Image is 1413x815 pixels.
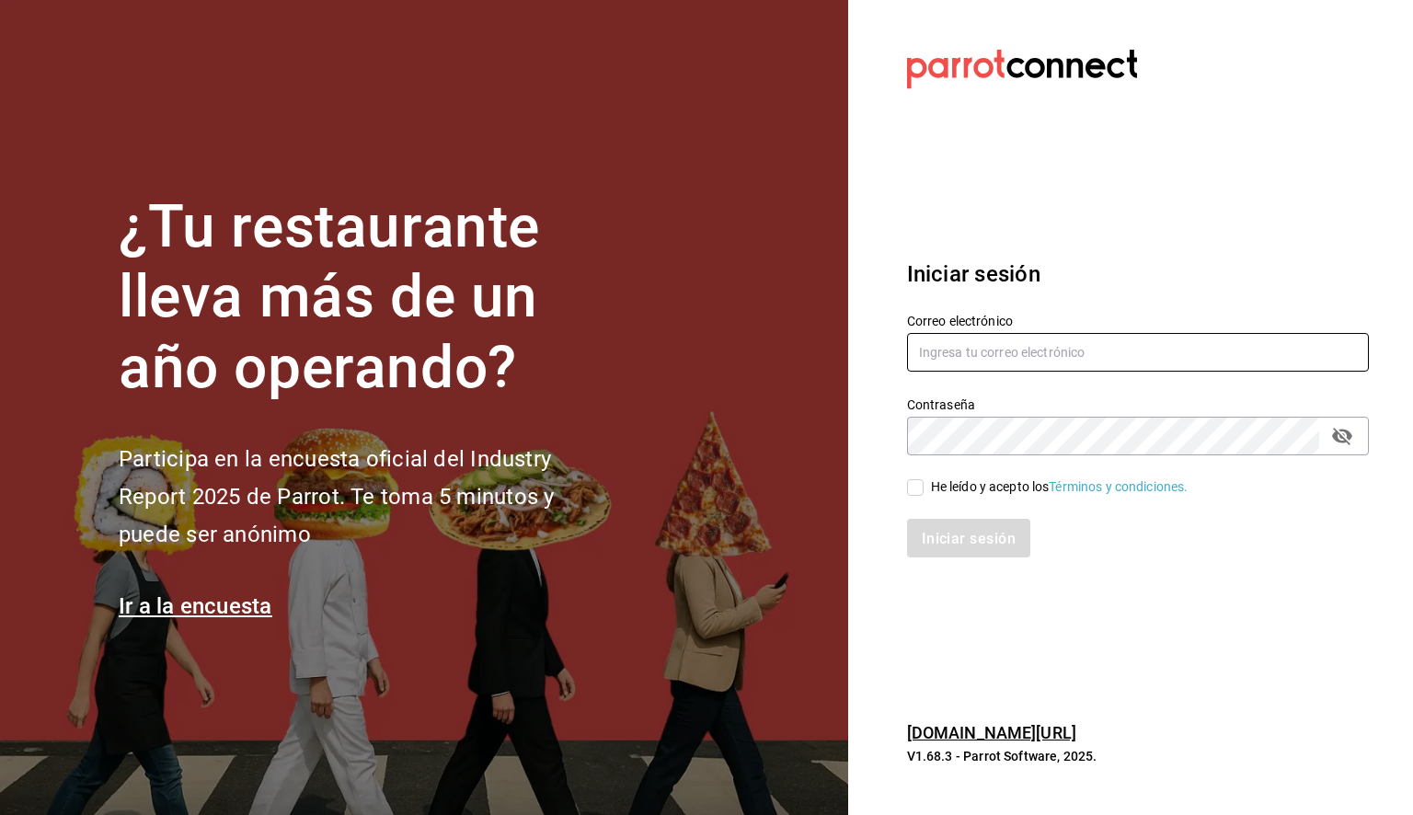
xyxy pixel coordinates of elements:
font: ¿Tu restaurante lleva más de un año operando? [119,192,540,403]
a: [DOMAIN_NAME][URL] [907,723,1076,742]
font: Contraseña [907,396,975,411]
button: campo de contraseña [1327,420,1358,452]
a: Ir a la encuesta [119,593,272,619]
font: V1.68.3 - Parrot Software, 2025. [907,749,1097,763]
font: Iniciar sesión [907,261,1040,287]
a: Términos y condiciones. [1049,479,1188,494]
input: Ingresa tu correo electrónico [907,333,1369,372]
font: Correo electrónico [907,313,1013,327]
font: He leído y acepto los [931,479,1050,494]
font: Participa en la encuesta oficial del Industry Report 2025 de Parrot. Te toma 5 minutos y puede se... [119,446,554,547]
